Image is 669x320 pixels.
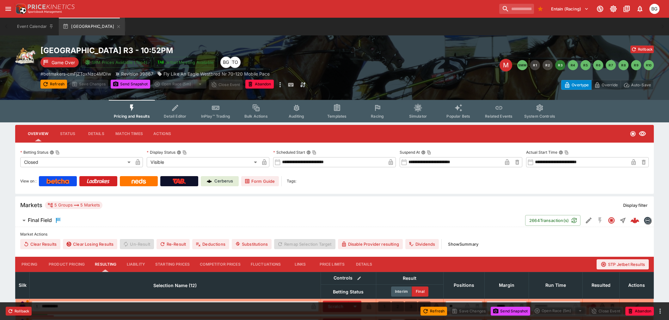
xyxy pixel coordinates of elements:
span: Pricing and Results [114,114,150,119]
button: Notifications [634,3,646,15]
img: PriceKinetics [28,4,75,9]
button: Competitor Prices [195,257,246,272]
span: Racing [371,114,384,119]
button: SRM Prices Available (Top4) [81,57,151,68]
button: R2 [543,60,553,70]
div: 5 Groups 5 Markets [47,201,100,209]
button: Select Tenant [547,4,592,14]
button: R7 [606,60,616,70]
label: Tags: [287,176,296,186]
span: Un-Result [120,239,154,249]
button: R1 [530,60,540,70]
button: [GEOGRAPHIC_DATA] [59,18,125,35]
span: Betting Status [326,288,371,296]
button: Actions [148,126,176,141]
a: Cerberus [201,176,239,186]
button: 2664Transaction(s) [525,215,580,226]
th: Silk [15,272,30,298]
button: Suspend AtCopy To Clipboard [421,150,426,155]
button: Edit Detail [583,215,594,226]
img: betmakers [644,217,651,224]
button: Scheduled StartCopy To Clipboard [306,150,311,155]
button: Display StatusCopy To Clipboard [177,150,181,155]
button: Auto-Save [621,80,654,90]
p: Fly Like An Eagle Westbred Nr 70-120 Mobile Pace [163,71,270,77]
label: View on : [20,176,36,186]
button: Fluctuations [246,257,286,272]
div: Thomas OConnor [229,57,241,68]
button: more [656,307,664,315]
button: Override [591,80,621,90]
button: Pricing [15,257,44,272]
button: R6 [593,60,603,70]
button: ShowSummary [444,239,482,249]
th: Actions [619,272,654,298]
img: harness_racing.png [15,46,35,66]
span: InPlay™ Trading [201,114,230,119]
button: Final [412,286,428,297]
p: Suspend At [400,150,420,155]
button: Copy To Clipboard [427,150,431,155]
button: Betting StatusCopy To Clipboard [50,150,54,155]
button: Actual Start TimeCopy To Clipboard [559,150,563,155]
button: Overtype [561,80,592,90]
h6: Final Field [28,217,52,224]
button: Price Limits [315,257,350,272]
div: Visible [147,157,259,167]
button: 3 [405,301,417,311]
button: Connected to PK [594,3,606,15]
a: 1c47c2e6-8806-40e8-af9a-02afcdea4878 [629,214,641,227]
svg: Visible [639,130,646,138]
div: Fly Like An Eagle Westbred Nr 70-120 Mobile Pace [157,71,270,77]
span: Auditing [289,114,304,119]
p: Betting Status [20,150,48,155]
button: Starting Prices [150,257,195,272]
img: Cerberus [207,179,212,184]
button: Re-Result [157,239,190,249]
span: Popular Bets [446,114,470,119]
button: Rollback [630,46,654,53]
button: Event Calendar [13,18,58,35]
button: 4 [418,301,431,311]
span: Detail Editor [164,114,186,119]
button: Copy To Clipboard [55,150,60,155]
button: STP Jetbet Results [597,259,649,269]
button: Bulk edit [355,274,363,282]
p: Scheduled Start [273,150,305,155]
button: Copy To Clipboard [312,150,316,155]
button: Details [350,257,378,272]
span: Mark an event as closed and abandoned. [625,307,654,314]
button: Clear Losing Results [63,239,117,249]
button: SMM [517,60,527,70]
img: Ladbrokes [87,179,110,184]
button: Closed [606,215,617,226]
p: Display Status [147,150,175,155]
span: System Controls [524,114,555,119]
span: Simulator [409,114,427,119]
button: Links [286,257,315,272]
div: Event type filters [109,100,560,122]
button: Scratch [323,301,349,312]
img: jetbet-logo.svg [157,59,164,65]
button: Substitutions [232,239,272,249]
button: SGM Disabled [594,215,606,226]
p: Copy To Clipboard [40,71,111,77]
button: 2 [391,301,404,311]
img: PriceKinetics Logo [14,3,27,15]
p: Revision 39867 [121,71,153,77]
button: R10 [644,60,654,70]
img: TabNZ [173,179,186,184]
button: R9 [631,60,641,70]
p: Cerberus [214,178,233,184]
h5: Markets [20,201,42,209]
p: Game Over [52,59,75,66]
button: Display filter [619,200,651,210]
a: Form Guide [241,176,279,186]
button: Refresh [40,80,67,89]
button: Send Snapshot [111,80,150,89]
button: Interim [391,286,412,297]
button: Status [53,126,82,141]
input: search [499,4,534,14]
h2: Copy To Clipboard [40,46,347,55]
